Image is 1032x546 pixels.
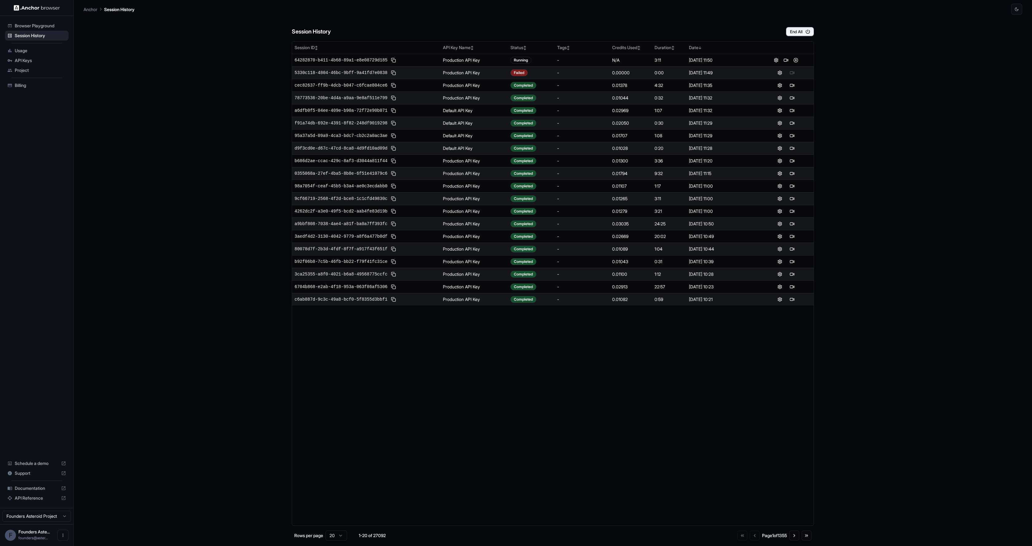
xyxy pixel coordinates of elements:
p: Session History [104,6,135,13]
span: b686d2ae-ccac-429c-8af3-d3044a811f44 [295,158,387,164]
div: Completed [510,183,536,189]
div: [DATE] 10:39 [689,259,756,265]
span: ↕ [523,45,526,50]
td: Production API Key [440,280,508,293]
span: ↓ [698,45,702,50]
div: 0.01279 [612,208,650,214]
div: 1:12 [655,271,684,277]
span: 98a7054f-ceaf-45b5-b3a4-ae0c3ecdabb0 [295,183,387,189]
span: ↕ [471,45,474,50]
div: 0.01107 [612,183,650,189]
span: API Keys [15,57,66,64]
nav: breadcrumb [84,6,135,13]
div: Completed [510,132,536,139]
div: - [557,120,607,126]
div: Tags [557,45,607,51]
td: Production API Key [440,180,508,192]
td: Production API Key [440,154,508,167]
div: 24:25 [655,221,684,227]
div: Completed [510,208,536,215]
div: 0:32 [655,95,684,101]
div: 1:08 [655,133,684,139]
span: 3ca25355-a8f0-4021-b6a8-49568775ccfc [295,271,387,277]
div: - [557,284,607,290]
span: 5330c118-4804-46bc-9bff-9a41fd7e0838 [295,70,387,76]
div: 1:07 [655,107,684,114]
div: [DATE] 10:44 [689,246,756,252]
div: 0.01100 [612,271,650,277]
div: Completed [510,246,536,252]
button: Open menu [57,530,68,541]
div: Completed [510,296,536,303]
span: f91a74db-692e-4391-8f82-248df9019298 [295,120,387,126]
div: - [557,158,607,164]
div: 20:02 [655,233,684,240]
div: [DATE] 11:50 [689,57,756,63]
div: - [557,246,607,252]
td: Default API Key [440,104,508,117]
span: API Reference [15,495,59,501]
div: Completed [510,95,536,101]
td: Production API Key [440,255,508,268]
td: Production API Key [440,268,508,280]
div: 0.01265 [612,196,650,202]
span: 78773536-20be-4d4a-a9aa-9e8af511e799 [295,95,387,101]
div: 3:11 [655,196,684,202]
span: ↕ [567,45,570,50]
div: 3:11 [655,57,684,63]
div: 0:00 [655,70,684,76]
div: - [557,296,607,302]
span: c6ab887d-9c3c-49a8-bcf0-5f8355d3bbf1 [295,296,387,302]
td: Production API Key [440,230,508,243]
td: Production API Key [440,205,508,217]
div: 22:57 [655,284,684,290]
span: 4262dc2f-a3e0-49f5-bcd2-aab4fe83d19b [295,208,387,214]
div: 0.01028 [612,145,650,151]
img: Anchor Logo [14,5,60,11]
div: Completed [510,233,536,240]
div: [DATE] 11:15 [689,170,756,177]
div: Completed [510,158,536,164]
span: 9cf66719-2568-4f2d-bce8-1c1cfd49830c [295,196,387,202]
div: - [557,95,607,101]
span: ↕ [315,45,318,50]
div: Browser Playground [5,21,68,31]
div: 0.02050 [612,120,650,126]
div: - [557,196,607,202]
div: [DATE] 10:23 [689,284,756,290]
div: [DATE] 11:35 [689,82,756,88]
div: Documentation [5,483,68,493]
div: 0.00000 [612,70,650,76]
td: Production API Key [440,167,508,180]
div: Session History [5,31,68,41]
div: Completed [510,283,536,290]
div: Completed [510,220,536,227]
div: 0.01378 [612,82,650,88]
span: a6dfb0f5-04ee-409e-b90a-72f72e90b071 [295,107,387,114]
div: API Keys [5,56,68,65]
div: Completed [510,258,536,265]
span: Schedule a demo [15,460,59,466]
span: 95a37a5d-09a9-4ca3-bdc7-cb2c2a0ac3ae [295,133,387,139]
div: Completed [510,145,536,152]
div: 4:32 [655,82,684,88]
div: [DATE] 10:21 [689,296,756,302]
div: - [557,183,607,189]
div: Completed [510,195,536,202]
div: - [557,259,607,265]
div: Date [689,45,756,51]
button: End All [786,27,814,36]
div: Completed [510,107,536,114]
div: 0.01089 [612,246,650,252]
div: Credits Used [612,45,650,51]
p: Rows per page [294,532,323,539]
td: Production API Key [440,192,508,205]
div: - [557,82,607,88]
span: 3aedf4d2-3130-4042-9779-a8f6a477b0df [295,233,387,240]
div: 9:32 [655,170,684,177]
div: API Key Name [443,45,506,51]
div: - [557,233,607,240]
td: Production API Key [440,66,508,79]
td: Production API Key [440,54,508,66]
div: 1-20 of 27092 [357,532,388,539]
